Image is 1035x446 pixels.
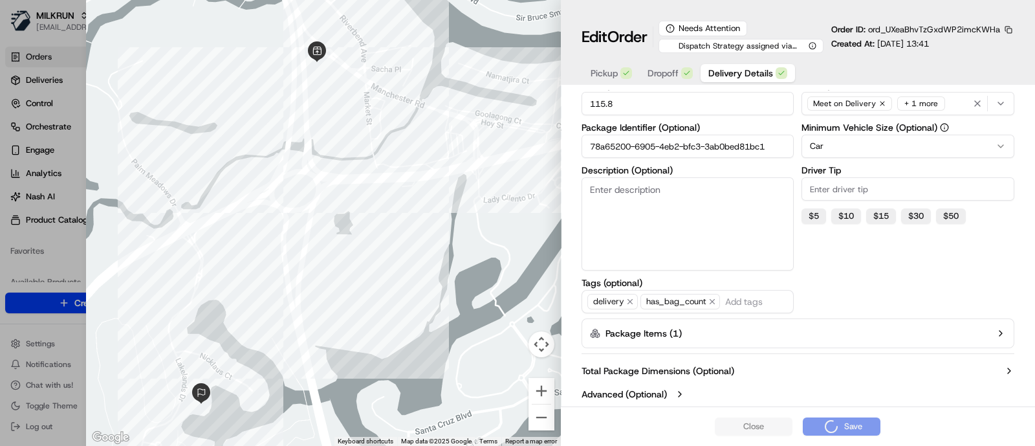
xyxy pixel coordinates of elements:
[666,41,806,51] span: Dispatch Strategy assigned via Automation
[89,429,132,446] a: Open this area in Google Maps (opens a new window)
[591,67,618,80] span: Pickup
[582,388,667,401] label: Advanced (Optional)
[640,294,720,309] span: has_bag_count
[582,388,1014,401] button: Advanced (Optional)
[528,378,554,404] button: Zoom in
[831,38,929,50] p: Created At:
[582,278,794,287] label: Tags (optional)
[528,405,554,430] button: Zoom out
[338,437,393,446] button: Keyboard shortcuts
[587,294,638,309] span: delivery
[605,327,682,340] label: Package Items ( 1 )
[940,123,949,132] button: Minimum Vehicle Size (Optional)
[528,331,554,357] button: Map camera controls
[813,98,876,109] span: Meet on Delivery
[479,438,497,445] a: Terms (opens in new tab)
[607,27,648,47] span: Order
[901,208,931,224] button: $30
[582,364,734,377] label: Total Package Dimensions (Optional)
[582,92,794,115] input: Enter package value
[801,208,826,224] button: $5
[505,438,557,445] a: Report a map error
[582,166,794,175] label: Description (Optional)
[897,96,945,111] div: + 1 more
[801,123,1014,132] label: Minimum Vehicle Size (Optional)
[648,67,679,80] span: Dropoff
[877,38,929,49] span: [DATE] 13:41
[801,166,1014,175] label: Driver Tip
[659,39,823,53] button: Dispatch Strategy assigned via Automation
[582,27,648,47] h1: Edit
[582,123,794,132] label: Package Identifier (Optional)
[936,208,966,224] button: $50
[801,92,1014,115] button: Meet on Delivery+ 1 more
[89,429,132,446] img: Google
[582,135,794,158] input: Enter package identifier
[582,318,1014,348] button: Package Items (1)
[801,177,1014,201] input: Enter driver tip
[723,294,789,309] input: Add tags
[659,21,747,36] div: Needs Attention
[868,24,1000,35] span: ord_UXeaBhvTzGxdWP2imcKWHa
[866,208,896,224] button: $15
[831,24,1000,36] p: Order ID:
[708,67,773,80] span: Delivery Details
[582,364,1014,377] button: Total Package Dimensions (Optional)
[831,208,861,224] button: $10
[401,438,472,445] span: Map data ©2025 Google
